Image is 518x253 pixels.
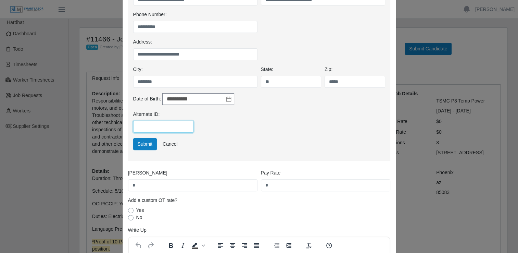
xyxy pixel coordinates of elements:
button: Increase indent [283,241,294,250]
label: Write Up [128,227,147,234]
label: Pay Rate [261,169,281,177]
button: Submit [133,138,157,150]
label: Add a custom OT rate? [128,197,177,204]
label: Alternate ID: [133,111,160,118]
label: [PERSON_NAME] [128,169,167,177]
label: Yes [136,207,144,214]
button: Undo [133,241,144,250]
label: City: [133,66,143,73]
div: Background color Black [189,241,206,250]
body: Rich Text Area. Press ALT-0 for help. [5,5,255,13]
button: Align center [227,241,238,250]
label: Zip: [325,66,332,73]
button: Justify [251,241,262,250]
button: Clear formatting [303,241,315,250]
button: Redo [145,241,156,250]
button: Align left [215,241,226,250]
label: State: [261,66,274,73]
button: Help [323,241,335,250]
button: Italic [177,241,189,250]
label: No [136,214,142,221]
label: Address: [133,38,152,46]
a: Cancel [158,138,182,150]
button: Bold [165,241,177,250]
button: Decrease indent [271,241,282,250]
button: Align right [239,241,250,250]
label: Date of Birth: [133,95,161,103]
